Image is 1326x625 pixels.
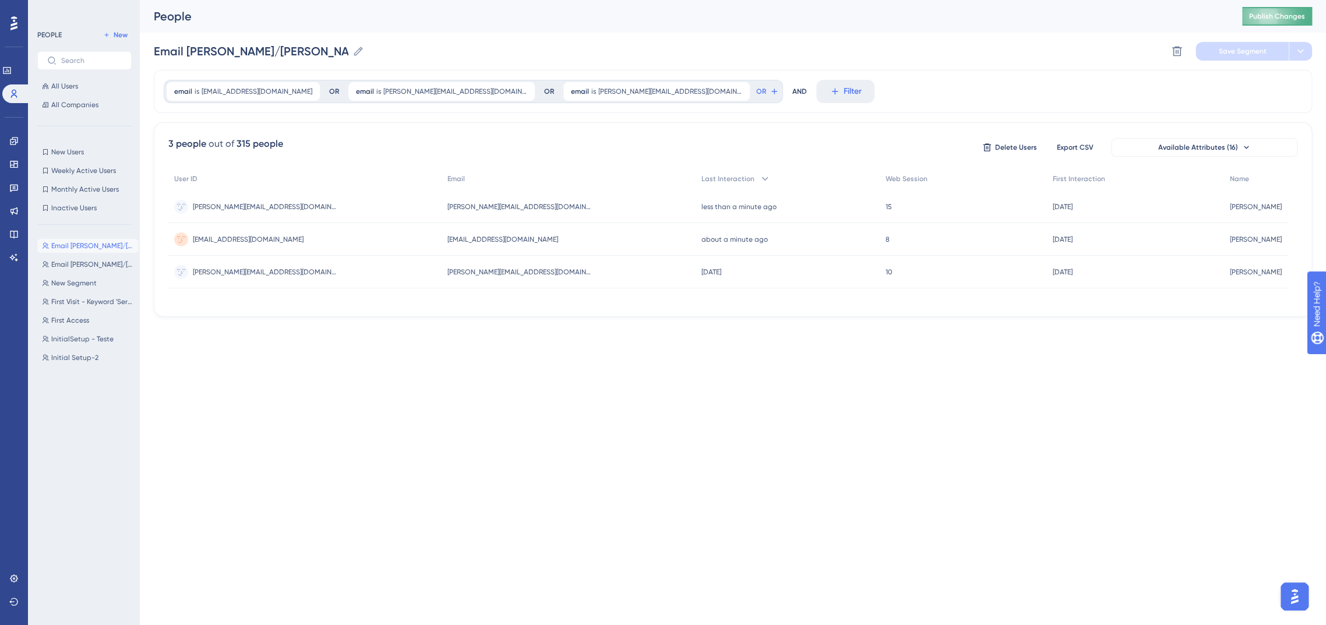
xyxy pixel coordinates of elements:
[27,3,73,17] span: Need Help?
[447,202,593,211] span: [PERSON_NAME][EMAIL_ADDRESS][DOMAIN_NAME]
[51,82,78,91] span: All Users
[202,87,312,96] span: [EMAIL_ADDRESS][DOMAIN_NAME]
[701,235,768,243] time: about a minute ago
[51,166,116,175] span: Weekly Active Users
[154,8,1213,24] div: People
[37,30,62,40] div: PEOPLE
[37,351,139,365] button: Initial Setup-2
[51,260,134,269] span: Email [PERSON_NAME]/[PERSON_NAME]
[591,87,596,96] span: is
[1052,235,1072,243] time: [DATE]
[1052,268,1072,276] time: [DATE]
[51,147,84,157] span: New Users
[99,28,132,42] button: New
[701,268,721,276] time: [DATE]
[701,203,777,211] time: less than a minute ago
[1046,138,1104,157] button: Export CSV
[193,202,338,211] span: [PERSON_NAME][EMAIL_ADDRESS][DOMAIN_NAME]
[844,84,862,98] span: Filter
[816,80,874,103] button: Filter
[37,257,139,271] button: Email [PERSON_NAME]/[PERSON_NAME]
[51,316,89,325] span: First Access
[1052,203,1072,211] time: [DATE]
[209,137,234,151] div: out of
[544,87,554,96] div: OR
[1158,143,1238,152] span: Available Attributes (16)
[154,43,348,59] input: Segment Name
[114,30,128,40] span: New
[237,137,283,151] div: 315 people
[1057,143,1094,152] span: Export CSV
[754,82,780,101] button: OR
[37,332,139,346] button: InitialSetup - Teste
[51,353,98,362] span: Initial Setup-2
[195,87,199,96] span: is
[1111,138,1297,157] button: Available Attributes (16)
[598,87,742,96] span: [PERSON_NAME][EMAIL_ADDRESS][DOMAIN_NAME]
[37,182,132,196] button: Monthly Active Users
[886,267,893,277] span: 10
[1249,12,1305,21] span: Publish Changes
[51,100,98,110] span: All Companies
[1277,579,1312,614] iframe: UserGuiding AI Assistant Launcher
[37,276,139,290] button: New Segment
[1230,235,1282,244] span: [PERSON_NAME]
[37,201,132,215] button: Inactive Users
[792,80,807,103] div: AND
[1219,47,1267,56] span: Save Segment
[193,235,304,244] span: [EMAIL_ADDRESS][DOMAIN_NAME]
[886,202,892,211] span: 15
[61,57,122,65] input: Search
[51,297,134,306] span: First Visit - Keyword 'Services'
[886,174,928,183] span: Web Session
[447,235,558,244] span: [EMAIL_ADDRESS][DOMAIN_NAME]
[447,267,593,277] span: [PERSON_NAME][EMAIL_ADDRESS][DOMAIN_NAME]
[329,87,339,96] div: OR
[37,295,139,309] button: First Visit - Keyword 'Services'
[995,143,1037,152] span: Delete Users
[51,334,114,344] span: InitialSetup - Teste
[756,87,766,96] span: OR
[37,79,132,93] button: All Users
[1230,267,1282,277] span: [PERSON_NAME]
[174,87,192,96] span: email
[356,87,374,96] span: email
[168,137,206,151] div: 3 people
[701,174,754,183] span: Last Interaction
[1230,202,1282,211] span: [PERSON_NAME]
[37,239,139,253] button: Email [PERSON_NAME]/[PERSON_NAME]/[PERSON_NAME]
[51,185,119,194] span: Monthly Active Users
[37,313,139,327] button: First Access
[383,87,527,96] span: [PERSON_NAME][EMAIL_ADDRESS][DOMAIN_NAME]
[37,98,132,112] button: All Companies
[51,278,97,288] span: New Segment
[886,235,890,244] span: 8
[51,241,134,250] span: Email [PERSON_NAME]/[PERSON_NAME]/[PERSON_NAME]
[981,138,1039,157] button: Delete Users
[174,174,198,183] span: User ID
[51,203,97,213] span: Inactive Users
[1230,174,1249,183] span: Name
[1195,42,1289,61] button: Save Segment
[193,267,338,277] span: [PERSON_NAME][EMAIL_ADDRESS][DOMAIN_NAME]
[37,145,132,159] button: New Users
[1242,7,1312,26] button: Publish Changes
[1052,174,1105,183] span: First Interaction
[37,164,132,178] button: Weekly Active Users
[376,87,381,96] span: is
[447,174,465,183] span: Email
[571,87,589,96] span: email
